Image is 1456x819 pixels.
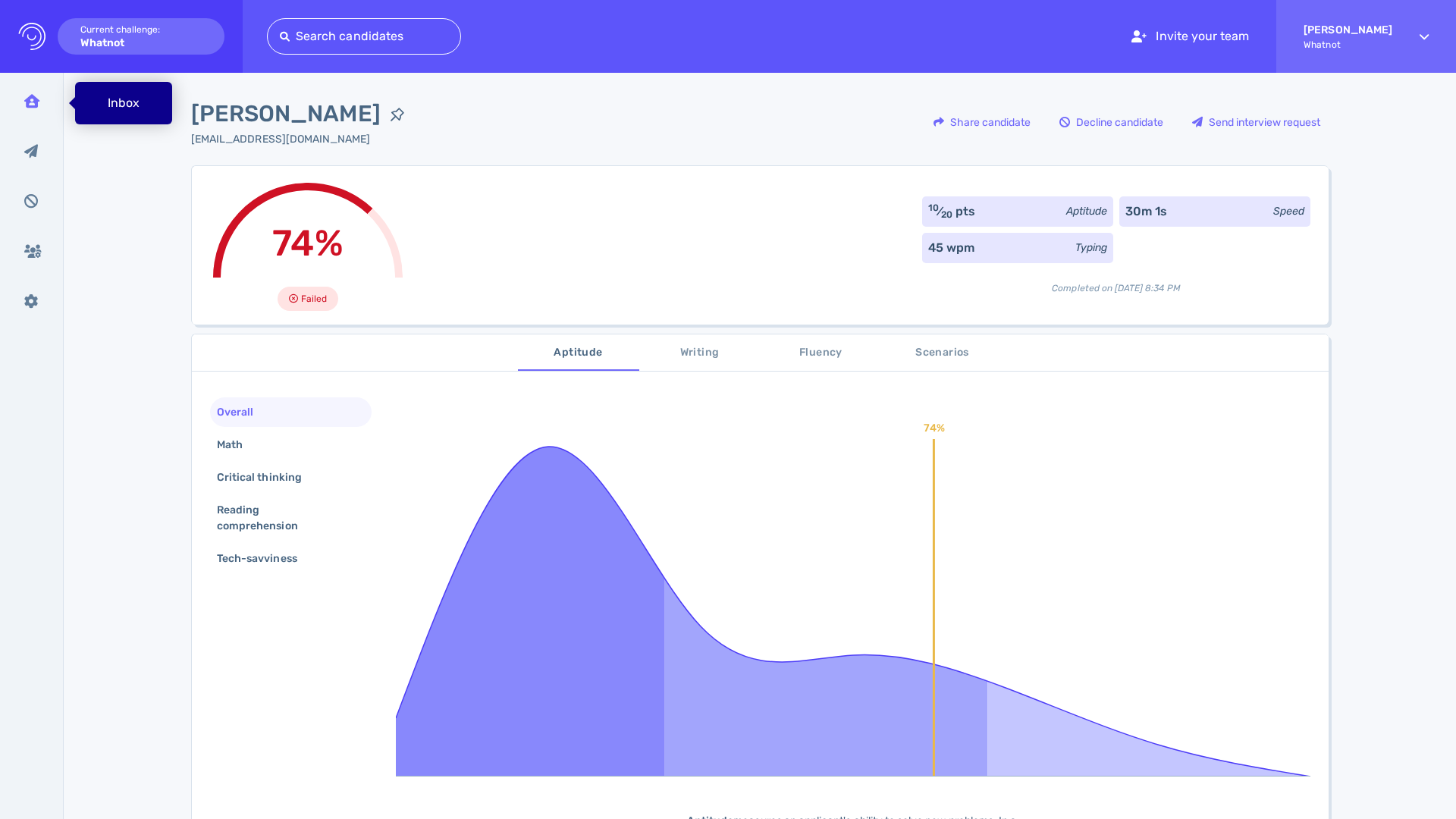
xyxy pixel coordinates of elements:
[770,344,873,362] span: Fluency
[527,344,630,362] span: Aptitude
[1075,240,1107,256] div: Typing
[1273,203,1304,219] div: Speed
[301,290,327,308] span: Failed
[214,548,315,570] div: Tech-savviness
[1125,202,1167,221] div: 30m 1s
[1052,105,1171,140] div: Decline candidate
[214,434,261,456] div: Math
[1184,104,1329,140] button: Send interview request
[928,202,976,221] div: ⁄ pts
[1185,105,1328,140] div: Send interview request
[1304,39,1392,50] span: Whatnot
[214,499,356,537] div: Reading comprehension
[1066,203,1107,219] div: Aptitude
[922,269,1310,295] div: Completed on [DATE] 8:34 PM
[191,131,414,147] div: Click to copy the email address
[214,401,271,423] div: Overall
[1051,104,1172,140] button: Decline candidate
[1304,24,1392,36] strong: [PERSON_NAME]
[925,104,1039,140] button: Share candidate
[272,221,343,265] span: 74%
[926,105,1038,140] div: Share candidate
[191,97,381,131] span: [PERSON_NAME]
[928,239,974,257] div: 45 wpm
[928,202,939,213] sup: 10
[924,422,945,435] text: 74%
[648,344,752,362] span: Writing
[891,344,994,362] span: Scenarios
[214,466,320,488] div: Critical thinking
[941,209,952,220] sub: 20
